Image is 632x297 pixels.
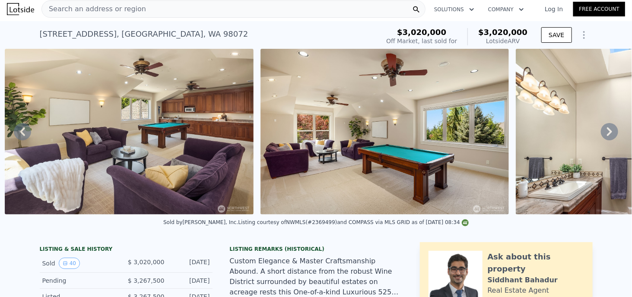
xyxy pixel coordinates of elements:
div: Sold [42,258,119,269]
div: [DATE] [171,276,210,285]
div: Sold by [PERSON_NAME], Inc . [163,219,238,225]
div: Listing Remarks (Historical) [230,246,403,253]
div: Real Estate Agent [488,285,549,296]
div: Listing courtesy of NWMLS (#2369499) and COMPASS via MLS GRID as of [DATE] 08:34 [238,219,468,225]
span: $3,020,000 [478,28,527,37]
div: Off Market, last sold for [386,37,457,45]
div: Ask about this property [488,251,584,275]
button: Solutions [427,2,481,17]
div: LISTING & SALE HISTORY [40,246,213,254]
div: Siddhant Bahadur [488,275,558,285]
span: $ 3,020,000 [128,259,165,265]
span: $3,020,000 [397,28,446,37]
a: Log In [534,5,573,13]
div: [DATE] [171,258,210,269]
div: Lotside ARV [478,37,527,45]
img: Sale: 149618739 Parcel: 98074286 [5,49,254,215]
button: Show Options [575,26,593,44]
img: NWMLS Logo [462,219,469,226]
img: Lotside [7,3,34,15]
a: Free Account [573,2,625,16]
div: Pending [42,276,119,285]
span: $ 3,267,500 [128,277,165,284]
button: Company [481,2,531,17]
button: SAVE [541,27,572,43]
span: Search an address or region [42,4,146,14]
img: Sale: 149618739 Parcel: 98074286 [260,49,509,215]
button: View historical data [59,258,80,269]
div: [STREET_ADDRESS] , [GEOGRAPHIC_DATA] , WA 98072 [40,28,248,40]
